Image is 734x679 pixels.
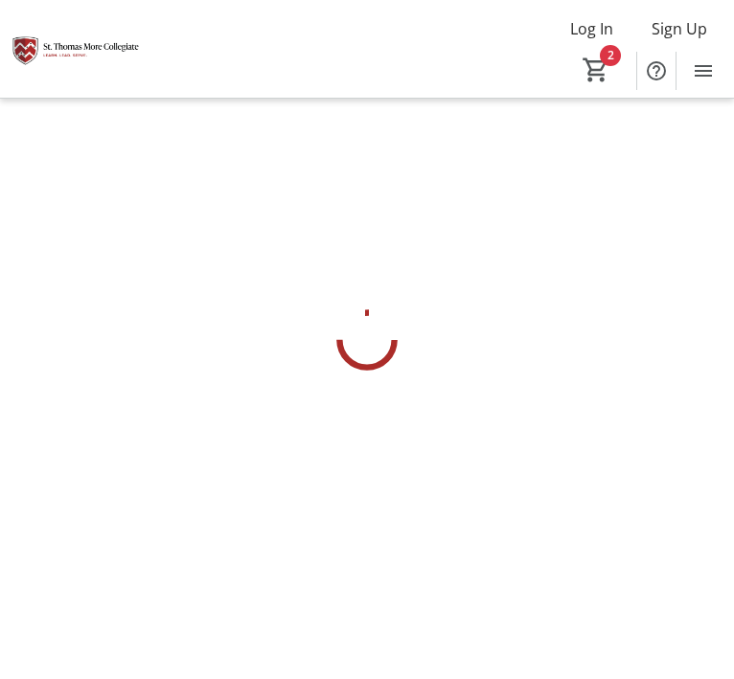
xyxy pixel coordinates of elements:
button: Cart [579,53,613,87]
span: Sign Up [652,17,707,40]
button: Help [637,52,676,90]
button: Menu [684,52,723,90]
button: Log In [555,13,629,44]
span: Log In [570,17,613,40]
img: St. Thomas More Collegiate #1's Logo [11,13,139,85]
button: Sign Up [636,13,723,44]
